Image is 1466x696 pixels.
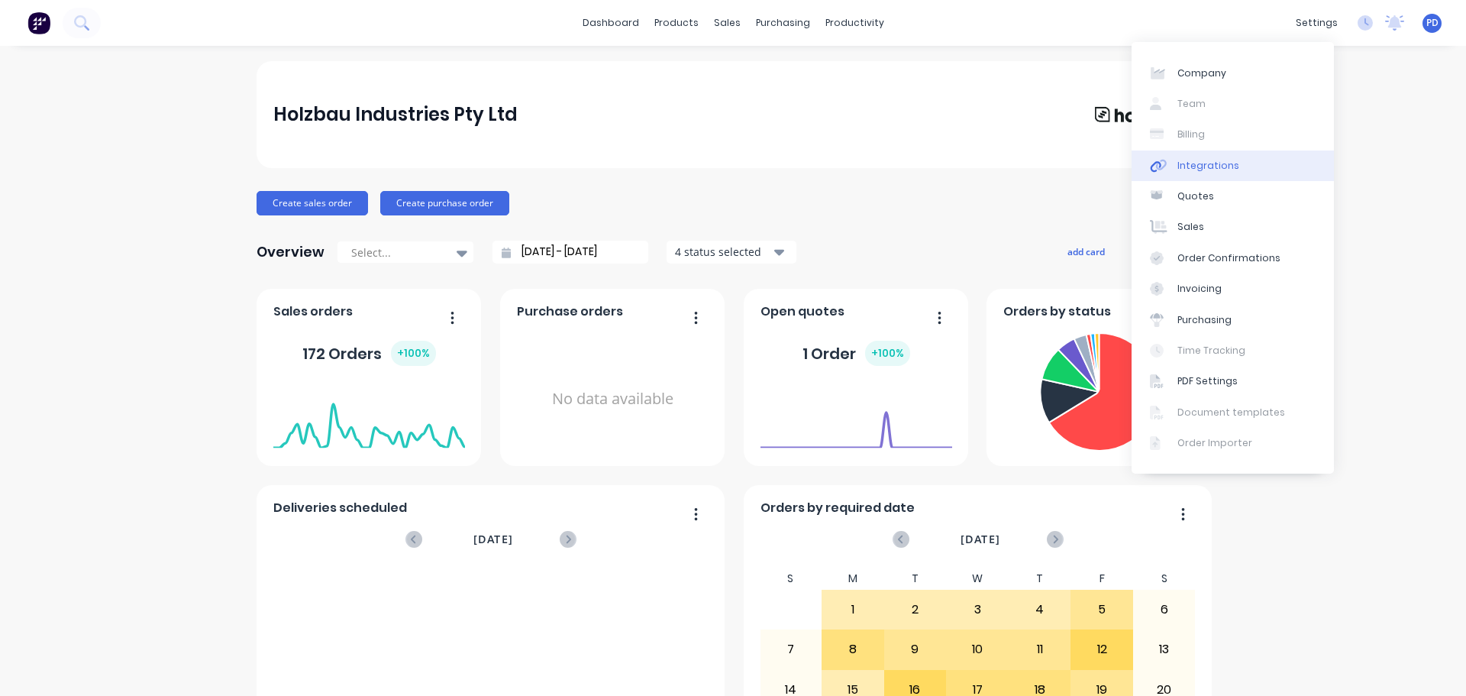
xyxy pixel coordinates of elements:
[1071,591,1132,629] div: 5
[760,499,915,517] span: Orders by required date
[1177,220,1204,234] div: Sales
[1009,568,1071,590] div: T
[802,341,910,366] div: 1 Order
[380,191,509,215] button: Create purchase order
[1134,630,1195,668] div: 13
[667,241,796,264] button: 4 status selected
[1132,151,1334,181] a: Integrations
[517,303,623,321] span: Purchase orders
[1177,313,1232,327] div: Purchasing
[748,11,818,34] div: purchasing
[273,99,518,130] div: Holzbau Industries Pty Ltd
[885,591,946,629] div: 2
[1132,366,1334,397] a: PDF Settings
[1134,591,1195,629] div: 6
[822,591,883,629] div: 1
[1003,303,1111,321] span: Orders by status
[1132,57,1334,88] a: Company
[1132,304,1334,335] a: Purchasing
[1177,282,1222,296] div: Invoicing
[257,191,368,215] button: Create sales order
[947,630,1008,668] div: 10
[391,341,436,366] div: + 100 %
[760,630,822,668] div: 7
[946,568,1009,590] div: W
[1009,630,1070,668] div: 11
[257,237,325,267] div: Overview
[273,303,353,321] span: Sales orders
[1177,189,1214,203] div: Quotes
[822,630,883,668] div: 8
[1132,274,1334,304] a: Invoicing
[1070,568,1133,590] div: F
[1177,159,1239,173] div: Integrations
[1124,241,1209,261] button: edit dashboard
[1177,251,1280,265] div: Order Confirmations
[1177,374,1238,388] div: PDF Settings
[706,11,748,34] div: sales
[865,341,910,366] div: + 100 %
[273,499,407,517] span: Deliveries scheduled
[1132,243,1334,274] a: Order Confirmations
[675,244,771,260] div: 4 status selected
[760,568,822,590] div: S
[885,630,946,668] div: 9
[647,11,706,34] div: products
[1133,568,1196,590] div: S
[947,591,1008,629] div: 3
[1132,181,1334,212] a: Quotes
[1426,16,1439,30] span: PD
[884,568,947,590] div: T
[822,568,884,590] div: M
[1009,591,1070,629] div: 4
[760,303,844,321] span: Open quotes
[302,341,436,366] div: 172 Orders
[1132,212,1334,242] a: Sales
[818,11,892,34] div: productivity
[473,531,513,548] span: [DATE]
[517,327,709,471] div: No data available
[1058,241,1115,261] button: add card
[1177,66,1226,80] div: Company
[1071,630,1132,668] div: 12
[961,531,1000,548] span: [DATE]
[1288,11,1345,34] div: settings
[1086,99,1193,131] img: Holzbau Industries Pty Ltd
[575,11,647,34] a: dashboard
[27,11,50,34] img: Factory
